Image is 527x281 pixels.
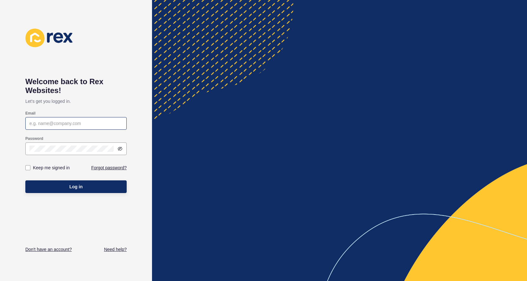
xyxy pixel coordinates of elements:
[25,95,127,108] p: Let's get you logged in.
[29,120,123,127] input: e.g. name@company.com
[91,165,127,171] a: Forgot password?
[25,180,127,193] button: Log in
[25,246,72,253] a: Don't have an account?
[25,77,127,95] h1: Welcome back to Rex Websites!
[33,165,70,171] label: Keep me signed in
[69,184,83,190] span: Log in
[25,136,43,141] label: Password
[25,111,35,116] label: Email
[104,246,127,253] a: Need help?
